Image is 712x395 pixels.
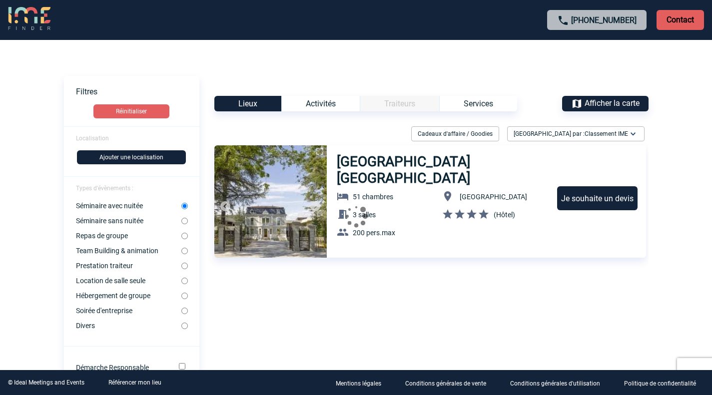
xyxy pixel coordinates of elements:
div: Services [439,96,517,111]
div: Lieux [214,96,281,111]
p: Filtres [76,87,199,96]
button: Ajouter une localisation [77,150,186,164]
a: Conditions générales d'utilisation [502,378,616,388]
span: Localisation [76,135,109,142]
label: Hébergement de groupe [76,292,181,300]
a: Mentions légales [328,378,397,388]
a: Référencer mon lieu [108,379,161,386]
img: baseline_hotel_white_24dp-b.png [337,190,349,202]
p: Conditions générales d'utilisation [510,380,600,387]
div: Catégorie non disponible pour le type d’Événement sélectionné [360,96,439,111]
label: Prestation traiteur [76,262,181,270]
a: [PHONE_NUMBER] [571,15,637,25]
a: Réinitialiser [64,104,199,118]
div: Cadeaux d'affaire / Goodies [411,126,499,141]
label: Soirée d'entreprise [76,307,181,315]
a: Conditions générales de vente [397,378,502,388]
img: 1.jpg [214,145,327,258]
span: [GEOGRAPHIC_DATA] par : [514,129,628,139]
label: Divers [76,322,181,330]
div: Filtrer sur Cadeaux d'affaire / Goodies [407,126,503,141]
label: Démarche Responsable [76,364,165,372]
div: Activités [281,96,360,111]
p: Conditions générales de vente [405,380,486,387]
span: Classement IME [585,130,628,137]
h3: [GEOGRAPHIC_DATA] [GEOGRAPHIC_DATA] [337,153,548,186]
p: Politique de confidentialité [624,380,696,387]
p: Contact [657,10,704,30]
div: Je souhaite un devis [557,186,638,210]
label: Location de salle seule [76,277,181,285]
p: Mentions légales [336,380,381,387]
img: baseline_location_on_white_24dp-b.png [442,190,454,202]
input: Démarche Responsable [179,363,185,370]
img: baseline_expand_more_white_24dp-b.png [628,129,638,139]
button: Réinitialiser [93,104,169,118]
img: call-24-px.png [557,14,569,26]
label: Team Building & animation [76,247,181,255]
span: Types d'évènements : [76,185,133,192]
div: © Ideal Meetings and Events [8,379,84,386]
a: Politique de confidentialité [616,378,712,388]
span: Afficher la carte [585,98,640,108]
